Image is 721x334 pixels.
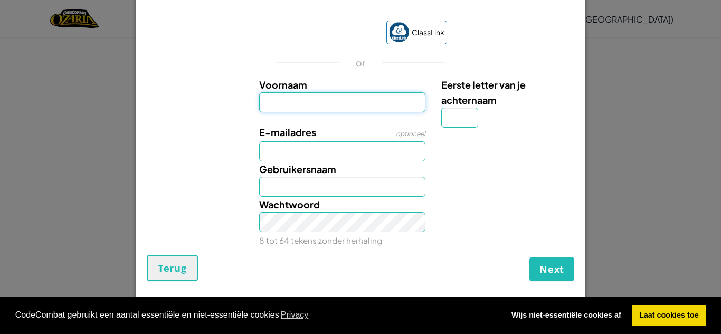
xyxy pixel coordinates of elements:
[389,22,409,42] img: classlink-logo-small.png
[529,257,574,281] button: Next
[147,255,198,281] button: Terug
[396,130,425,138] span: optioneel
[441,79,526,106] span: Eerste letter van je achternaam
[259,79,307,91] span: Voornaam
[259,235,382,245] small: 8 tot 64 tekens zonder herhaling
[259,126,316,138] span: E-mailadres
[504,305,628,326] a: deny cookies
[158,262,187,274] span: Terug
[412,25,444,40] span: ClassLink
[632,305,706,326] a: allow cookies
[269,22,381,45] iframe: Knop Inloggen met Google
[259,198,320,211] span: Wachtwoord
[279,307,310,323] a: learn more about cookies
[259,163,336,175] span: Gebruikersnaam
[15,307,496,323] span: CodeCombat gebruikt een aantal essentiële en niet-essentiële cookies
[356,56,366,69] p: or
[539,263,564,275] span: Next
